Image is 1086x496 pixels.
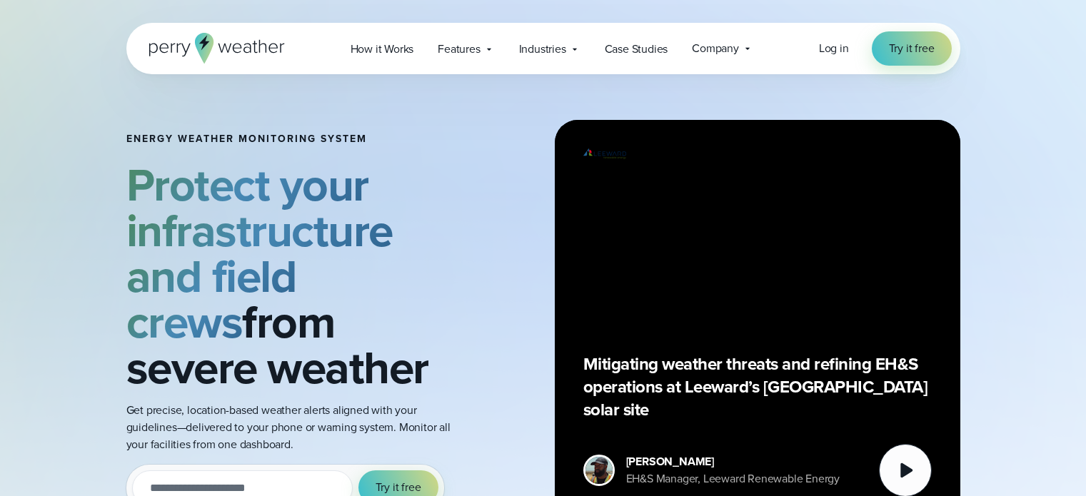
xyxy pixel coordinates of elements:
span: Company [692,40,739,57]
span: Industries [519,41,566,58]
h2: from severe weather [126,162,461,390]
a: Try it free [872,31,952,66]
div: EH&S Manager, Leeward Renewable Energy [626,470,840,487]
strong: Protect your infrastructure and field crews [126,151,393,355]
div: [PERSON_NAME] [626,453,840,470]
a: Case Studies [593,34,680,64]
span: Log in [819,40,849,56]
p: Get precise, location-based weather alerts aligned with your guidelines—delivered to your phone o... [126,402,461,453]
span: Case Studies [605,41,668,58]
img: Leeward Renewable Energy Logo [583,148,626,159]
span: Features [438,41,480,58]
span: Try it free [889,40,935,57]
span: How it Works [351,41,414,58]
h1: Energy Weather Monitoring System [126,133,461,145]
p: Mitigating weather threats and refining EH&S operations at Leeward’s [GEOGRAPHIC_DATA] solar site [583,353,932,421]
span: Try it free [376,479,421,496]
a: How it Works [338,34,426,64]
a: Log in [819,40,849,57]
img: Donald Dennis Headshot [585,457,613,484]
